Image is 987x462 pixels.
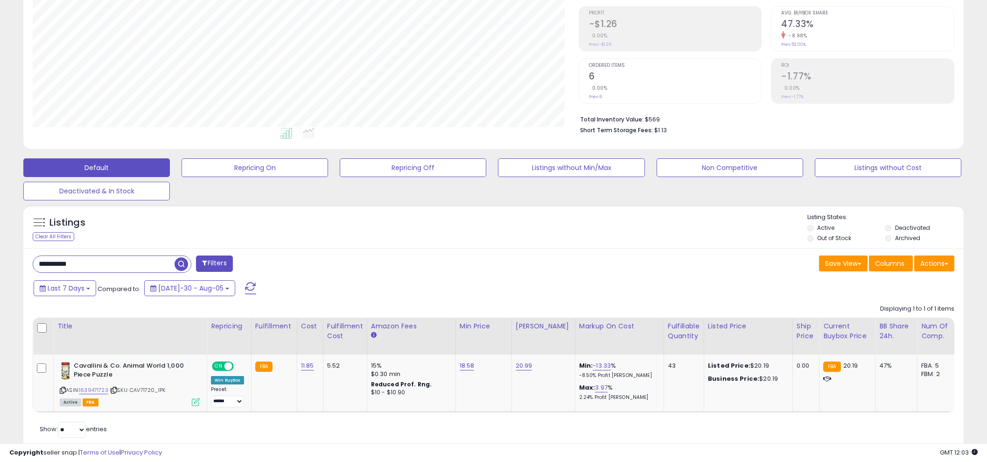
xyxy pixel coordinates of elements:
[144,280,235,296] button: [DATE]-30 - Aug-05
[371,362,448,370] div: 15%
[914,256,954,271] button: Actions
[255,321,293,331] div: Fulfillment
[98,284,140,293] span: Compared to:
[460,361,475,370] a: 18.58
[708,321,789,331] div: Listed Price
[516,321,571,331] div: [PERSON_NAME]
[83,398,98,406] span: FBA
[327,321,363,341] div: Fulfillment Cost
[211,321,247,331] div: Repricing
[589,94,602,100] small: Prev: 6
[589,19,762,31] h2: -$1.26
[49,216,85,229] h5: Listings
[516,361,532,370] a: 20.99
[9,448,43,457] strong: Copyright
[110,386,165,394] span: | SKU: CAV71720_1PK
[668,321,700,341] div: Fulfillable Quantity
[60,362,200,405] div: ASIN:
[589,42,611,47] small: Prev: -$1.26
[48,284,84,293] span: Last 7 Days
[880,305,954,313] div: Displaying 1 to 1 of 1 items
[371,389,448,397] div: $10 - $10.90
[797,362,812,370] div: 0.00
[781,63,954,68] span: ROI
[708,375,785,383] div: $20.19
[580,126,653,134] b: Short Term Storage Fees:
[921,321,955,341] div: Num of Comp.
[921,370,952,378] div: FBM: 2
[121,448,162,457] a: Privacy Policy
[23,158,170,177] button: Default
[371,331,377,340] small: Amazon Fees.
[657,158,803,177] button: Non Competitive
[211,376,244,384] div: Win BuyBox
[371,321,452,331] div: Amazon Fees
[498,158,644,177] button: Listings without Min/Max
[895,224,930,232] label: Deactivated
[593,361,611,370] a: -13.33
[823,321,871,341] div: Current Buybox Price
[579,321,660,331] div: Markup on Cost
[79,386,108,394] a: 1639471723
[57,321,203,331] div: Title
[815,158,961,177] button: Listings without Cost
[580,115,644,123] b: Total Inventory Value:
[255,362,273,372] small: FBA
[781,19,954,31] h2: 47.33%
[595,383,608,392] a: 3.97
[340,158,486,177] button: Repricing Off
[879,321,913,341] div: BB Share 24h.
[589,32,608,39] small: 0.00%
[579,372,657,379] p: -8.50% Profit [PERSON_NAME]
[781,42,806,47] small: Prev: 52.00%
[60,398,81,406] span: All listings currently available for purchase on Amazon
[213,362,224,370] span: ON
[40,425,107,434] span: Show: entries
[875,259,904,268] span: Columns
[589,63,762,68] span: Ordered Items
[232,362,247,370] span: OFF
[589,85,608,92] small: 0.00%
[575,318,664,355] th: The percentage added to the cost of goods (COGS) that forms the calculator for Min & Max prices.
[460,321,508,331] div: Min Price
[579,362,657,379] div: %
[371,370,448,378] div: $0.30 min
[80,448,119,457] a: Terms of Use
[817,234,851,242] label: Out of Stock
[74,362,187,381] b: Cavallini & Co. Animal World 1,000 Piece Puzzle
[579,384,657,401] div: %
[371,380,432,388] b: Reduced Prof. Rng.
[940,448,978,457] span: 2025-08-13 12:03 GMT
[869,256,913,271] button: Columns
[668,362,697,370] div: 43
[708,374,759,383] b: Business Price:
[34,280,96,296] button: Last 7 Days
[182,158,328,177] button: Repricing On
[781,85,800,92] small: 0.00%
[589,71,762,84] h2: 6
[921,362,952,370] div: FBA: 5
[301,321,319,331] div: Cost
[654,126,667,135] span: $1.13
[781,71,954,84] h2: -1.77%
[817,224,834,232] label: Active
[708,361,750,370] b: Listed Price:
[9,448,162,457] div: seller snap | |
[781,11,954,16] span: Avg. Buybox Share
[708,362,785,370] div: $20.19
[196,256,232,272] button: Filters
[781,94,804,100] small: Prev: -1.77%
[785,32,807,39] small: -8.98%
[879,362,910,370] div: 47%
[823,362,840,372] small: FBA
[23,182,170,200] button: Deactivated & In Stock
[327,362,360,370] div: 5.52
[579,361,593,370] b: Min:
[580,113,947,124] li: $569
[33,232,74,241] div: Clear All Filters
[211,386,244,407] div: Preset:
[843,361,858,370] span: 20.19
[589,11,762,16] span: Profit
[579,394,657,401] p: 2.24% Profit [PERSON_NAME]
[579,383,595,392] b: Max:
